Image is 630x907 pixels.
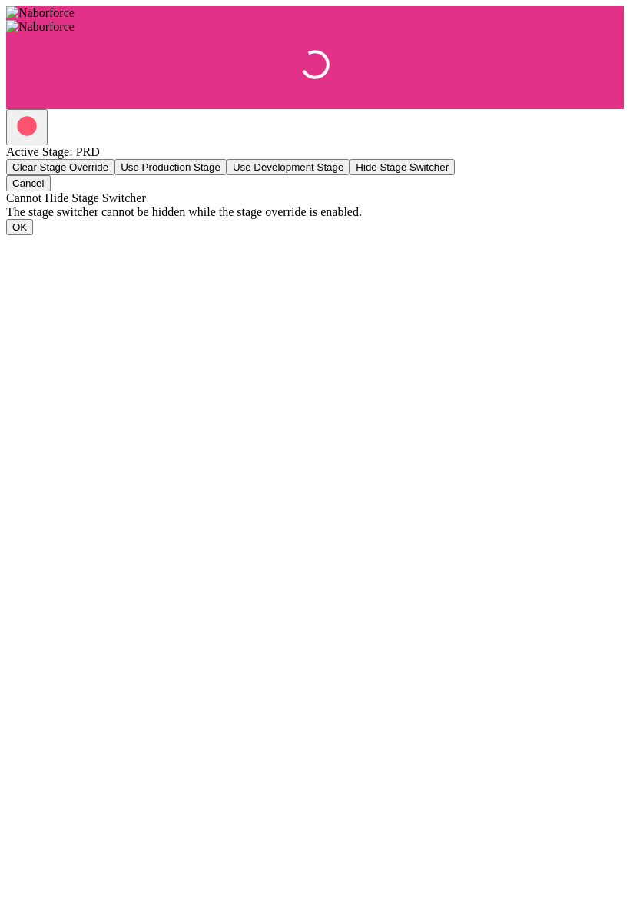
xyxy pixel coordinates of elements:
button: Hide Stage Switcher [350,159,455,175]
button: OK [6,219,33,235]
img: Naborforce [6,20,75,34]
button: Cancel [6,175,51,191]
img: Naborforce [6,6,75,20]
button: Use Production Stage [114,159,227,175]
button: Use Development Stage [227,159,350,175]
button: Clear Stage Override [6,159,114,175]
div: Cannot Hide Stage Switcher [6,191,624,205]
div: Active Stage: PRD [6,145,624,159]
div: The stage switcher cannot be hidden while the stage override is enabled. [6,205,624,219]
